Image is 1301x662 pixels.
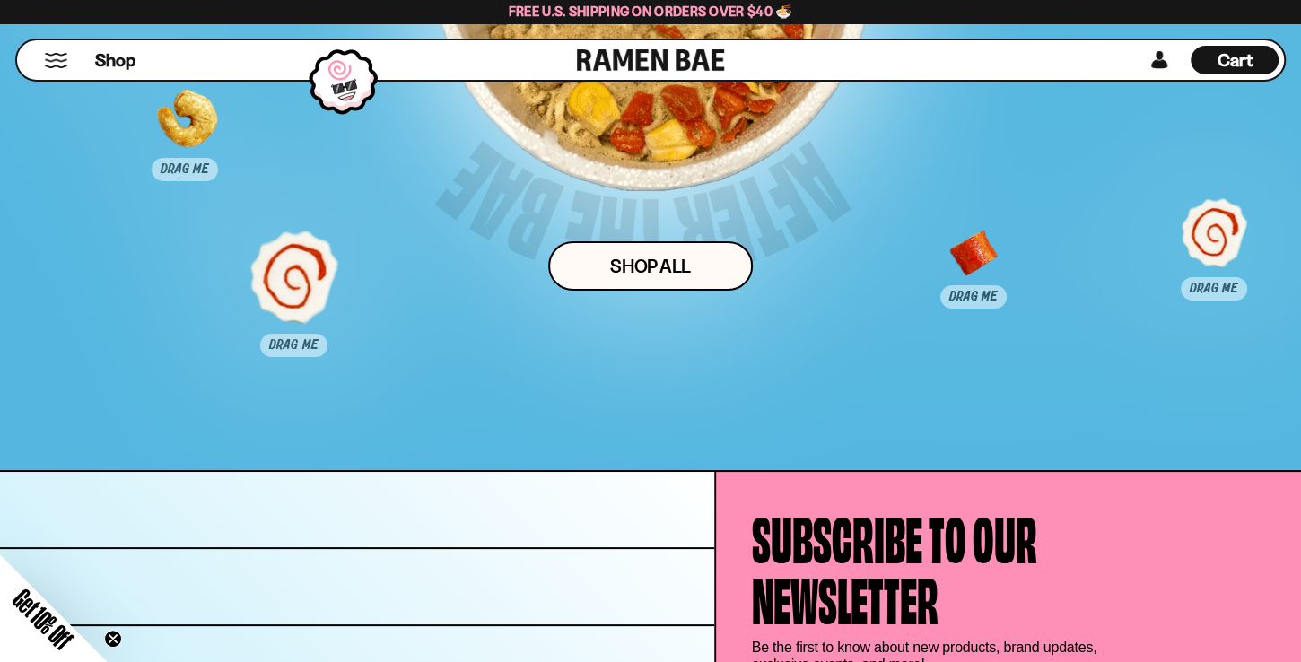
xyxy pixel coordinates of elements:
button: Mobile Menu Trigger [44,53,68,68]
span: Get 10% Off [8,584,78,654]
span: Cart [1218,49,1253,71]
a: Shop ALl [548,241,753,291]
h4: Subscribe to our newsletter [752,504,1037,626]
button: Close teaser [104,630,122,648]
a: Shop [95,46,135,74]
span: Shop [95,48,135,73]
div: Cart [1191,40,1279,80]
span: Free U.S. Shipping on Orders over $40 🍜 [509,3,793,20]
